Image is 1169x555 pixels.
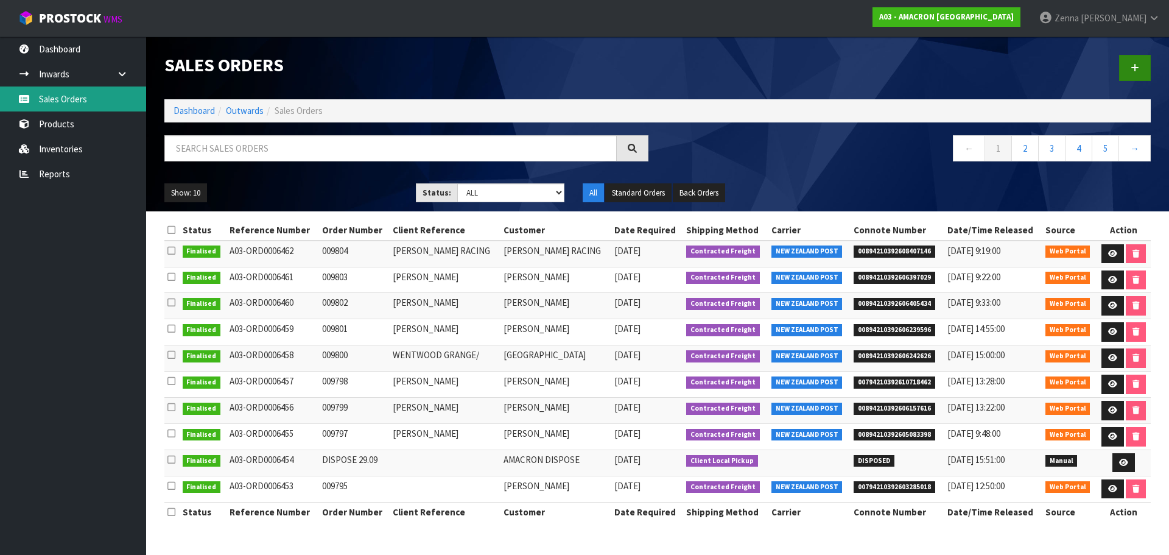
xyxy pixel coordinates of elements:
td: [PERSON_NAME] [500,267,611,293]
th: Reference Number [226,221,319,240]
span: 00894210392606242626 [854,350,935,362]
span: Finalised [183,429,221,441]
td: A03-ORD0006460 [226,293,319,319]
td: [PERSON_NAME] [500,319,611,345]
span: [DATE] 13:28:00 [947,375,1005,387]
span: [DATE] 14:55:00 [947,323,1005,334]
span: NEW ZEALAND POST [771,272,843,284]
span: NEW ZEALAND POST [771,324,843,336]
span: Contracted Freight [686,481,760,493]
td: [PERSON_NAME] [500,424,611,450]
td: [PERSON_NAME] [390,293,500,319]
span: Manual [1045,455,1078,467]
span: Web Portal [1045,481,1090,493]
span: Finalised [183,298,221,310]
span: Finalised [183,455,221,467]
span: [PERSON_NAME] [1081,12,1146,24]
span: Web Portal [1045,298,1090,310]
span: Web Portal [1045,246,1090,258]
td: 009802 [319,293,390,319]
span: Web Portal [1045,376,1090,389]
td: A03-ORD0006454 [226,450,319,476]
span: Contracted Freight [686,403,760,415]
th: Action [1097,502,1151,521]
th: Date/Time Released [944,221,1042,240]
span: [DATE] [614,428,641,439]
img: cube-alt.png [18,10,33,26]
td: A03-ORD0006461 [226,267,319,293]
td: 009797 [319,424,390,450]
td: 009803 [319,267,390,293]
td: A03-ORD0006458 [226,345,319,372]
span: NEW ZEALAND POST [771,350,843,362]
td: [GEOGRAPHIC_DATA] [500,345,611,372]
td: A03-ORD0006459 [226,319,319,345]
td: A03-ORD0006453 [226,476,319,502]
span: Finalised [183,246,221,258]
td: [PERSON_NAME] [390,372,500,398]
span: DISPOSED [854,455,894,467]
td: 009799 [319,398,390,424]
button: Standard Orders [605,183,672,203]
span: NEW ZEALAND POST [771,298,843,310]
span: NEW ZEALAND POST [771,246,843,258]
span: 00894210392606157616 [854,403,935,415]
span: [DATE] [614,401,641,413]
td: [PERSON_NAME] RACING [500,241,611,267]
th: Date Required [611,502,684,521]
span: Web Portal [1045,429,1090,441]
button: Show: 10 [164,183,207,203]
td: [PERSON_NAME] [500,398,611,424]
td: 009798 [319,372,390,398]
td: 009795 [319,476,390,502]
td: [PERSON_NAME] [390,319,500,345]
span: Finalised [183,403,221,415]
th: Source [1042,221,1097,240]
td: [PERSON_NAME] [390,398,500,424]
span: [DATE] [614,349,641,361]
td: WENTWOOD GRANGE/ [390,345,500,372]
th: Client Reference [390,502,500,521]
span: [DATE] 9:22:00 [947,271,1000,283]
span: [DATE] [614,480,641,492]
td: 009800 [319,345,390,372]
span: Contracted Freight [686,298,760,310]
span: Contracted Freight [686,272,760,284]
td: [PERSON_NAME] [500,293,611,319]
span: [DATE] 9:33:00 [947,297,1000,308]
th: Status [180,502,226,521]
span: [DATE] 12:50:00 [947,480,1005,492]
span: NEW ZEALAND POST [771,481,843,493]
td: [PERSON_NAME] [500,372,611,398]
span: 00894210392608407146 [854,246,935,258]
span: [DATE] 15:00:00 [947,349,1005,361]
th: Carrier [768,502,851,521]
span: 00894210392606397029 [854,272,935,284]
td: [PERSON_NAME] [390,267,500,293]
span: Web Portal [1045,350,1090,362]
span: 00794210392610718462 [854,376,935,389]
a: → [1118,135,1151,161]
a: ← [953,135,985,161]
th: Date/Time Released [944,502,1042,521]
input: Search sales orders [164,135,617,161]
span: Contracted Freight [686,246,760,258]
span: [DATE] [614,454,641,465]
td: [PERSON_NAME] RACING [390,241,500,267]
th: Source [1042,502,1097,521]
span: Finalised [183,350,221,362]
span: 00894210392606239596 [854,324,935,336]
span: Client Local Pickup [686,455,758,467]
button: Back Orders [673,183,725,203]
span: [DATE] [614,375,641,387]
th: Customer [500,221,611,240]
span: [DATE] 9:48:00 [947,428,1000,439]
a: 4 [1065,135,1092,161]
th: Action [1097,221,1151,240]
button: All [583,183,604,203]
a: 3 [1038,135,1065,161]
td: [PERSON_NAME] [500,476,611,502]
span: Sales Orders [275,105,323,116]
span: Contracted Freight [686,350,760,362]
td: DISPOSE 29.09 [319,450,390,476]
